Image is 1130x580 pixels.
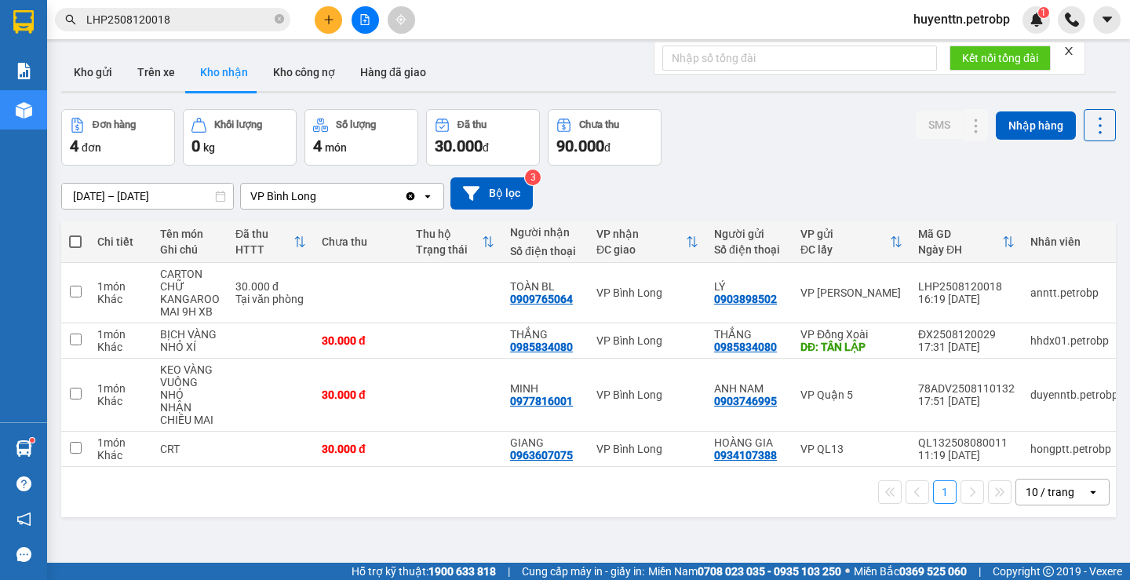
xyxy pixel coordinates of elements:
[510,293,573,305] div: 0909765064
[315,6,342,34] button: plus
[388,6,415,34] button: aim
[714,341,777,353] div: 0985834080
[322,443,400,455] div: 30.000 đ
[235,293,306,305] div: Tại văn phòng
[918,436,1015,449] div: QL132508080011
[1038,7,1049,18] sup: 1
[160,443,220,455] div: CRT
[918,449,1015,461] div: 11:19 [DATE]
[318,188,319,204] input: Selected VP Bình Long.
[918,243,1002,256] div: Ngày ĐH
[510,382,581,395] div: MINH
[97,328,144,341] div: 1 món
[359,14,370,25] span: file-add
[313,137,322,155] span: 4
[899,565,967,578] strong: 0369 525 060
[714,243,785,256] div: Số điện thoại
[125,53,188,91] button: Trên xe
[510,395,573,407] div: 0977816001
[510,245,581,257] div: Số điện thoại
[30,438,35,443] sup: 1
[322,235,400,248] div: Chưa thu
[275,14,284,24] span: close-circle
[596,286,698,299] div: VP Bình Long
[16,102,32,119] img: warehouse-icon
[1043,566,1054,577] span: copyright
[510,226,581,239] div: Người nhận
[16,547,31,562] span: message
[1093,6,1121,34] button: caret-down
[648,563,841,580] span: Miền Nam
[61,53,125,91] button: Kho gửi
[918,328,1015,341] div: ĐX2508120029
[579,119,619,130] div: Chưa thu
[714,436,785,449] div: HOÀNG GIA
[450,177,533,210] button: Bộ lọc
[435,137,483,155] span: 30.000
[16,512,31,527] span: notification
[97,436,144,449] div: 1 món
[323,14,334,25] span: plus
[916,111,963,139] button: SMS
[800,443,902,455] div: VP QL13
[962,49,1038,67] span: Kết nối tổng đài
[160,228,220,240] div: Tên món
[16,440,32,457] img: warehouse-icon
[510,436,581,449] div: GIANG
[1030,235,1118,248] div: Nhân viên
[918,341,1015,353] div: 17:31 [DATE]
[845,568,850,575] span: ⚪️
[714,228,785,240] div: Người gửi
[16,476,31,491] span: question-circle
[910,221,1022,263] th: Toggle SortBy
[408,221,502,263] th: Toggle SortBy
[508,563,510,580] span: |
[97,395,144,407] div: Khác
[1030,13,1044,27] img: icon-new-feature
[714,395,777,407] div: 0903746995
[996,111,1076,140] button: Nhập hàng
[191,137,200,155] span: 0
[404,190,417,202] svg: Clear value
[228,221,314,263] th: Toggle SortBy
[214,119,262,130] div: Khối lượng
[428,565,496,578] strong: 1900 633 818
[1030,286,1118,299] div: anntt.petrobp
[714,449,777,461] div: 0934107388
[183,109,297,166] button: Khối lượng0kg
[596,228,686,240] div: VP nhận
[160,401,220,426] div: NHẬN CHIỀU MAI
[348,53,439,91] button: Hàng đã giao
[250,188,316,204] div: VP Bình Long
[918,382,1015,395] div: 78ADV2508110132
[800,388,902,401] div: VP Quận 5
[235,280,306,293] div: 30.000 đ
[793,221,910,263] th: Toggle SortBy
[1087,486,1099,498] svg: open
[800,243,890,256] div: ĐC lấy
[1063,46,1074,57] span: close
[160,243,220,256] div: Ghi chú
[1100,13,1114,27] span: caret-down
[918,228,1002,240] div: Mã GD
[510,328,581,341] div: THẮNG
[160,305,220,318] div: MAI 9H XB
[1030,388,1118,401] div: duyenntb.petrobp
[1030,334,1118,347] div: hhdx01.petrobp
[352,6,379,34] button: file-add
[97,235,144,248] div: Chi tiết
[1065,13,1079,27] img: phone-icon
[97,280,144,293] div: 1 món
[160,328,220,353] div: BỊCH VÀNG NHỎ XÍ
[714,293,777,305] div: 0903898502
[525,170,541,185] sup: 3
[97,449,144,461] div: Khác
[698,565,841,578] strong: 0708 023 035 - 0935 103 250
[800,328,902,341] div: VP Đồng Xoài
[1026,484,1074,500] div: 10 / trang
[548,109,662,166] button: Chưa thu90.000đ
[1041,7,1046,18] span: 1
[235,228,293,240] div: Đã thu
[662,46,937,71] input: Nhập số tổng đài
[203,141,215,154] span: kg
